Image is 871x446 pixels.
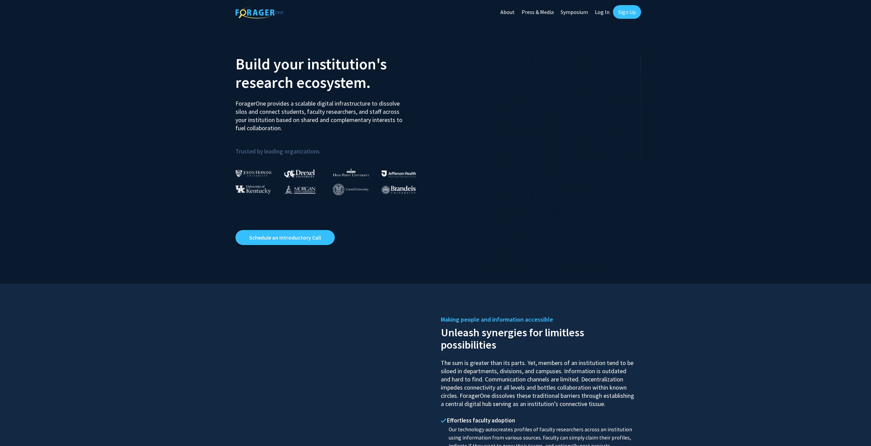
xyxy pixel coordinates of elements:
[235,170,272,177] img: Johns Hopkins University
[441,325,636,351] h2: Unleash synergies for limitless possibilities
[284,185,316,194] img: Morgan State University
[235,6,283,18] img: ForagerOne Logo
[333,168,369,176] img: High Point University
[382,186,416,194] img: Brandeis University
[333,184,369,195] img: Cornell University
[441,353,636,408] p: The sum is greater than its parts. Yet, members of an institution tend to be siloed in department...
[284,170,315,177] img: Drexel University
[382,171,416,177] img: Thomas Jefferson University
[441,417,636,424] h4: Effortless faculty adoption
[613,5,641,19] a: Sign Up
[235,94,407,132] p: ForagerOne provides a scalable digital infrastructure to dissolve silos and connect students, fac...
[235,55,431,92] h2: Build your institution's research ecosystem.
[235,185,271,194] img: University of Kentucky
[235,138,431,157] p: Trusted by leading organizations
[235,230,335,245] a: Opens in a new tab
[441,314,636,325] h5: Making people and information accessible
